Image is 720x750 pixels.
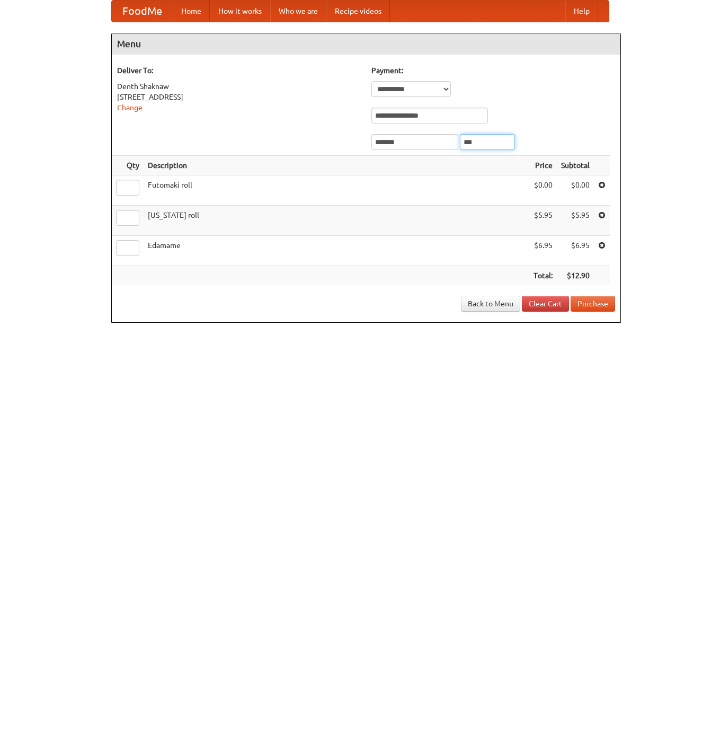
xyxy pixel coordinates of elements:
a: FoodMe [112,1,173,22]
a: How it works [210,1,270,22]
th: Subtotal [557,156,594,175]
button: Purchase [571,296,615,312]
div: [STREET_ADDRESS] [117,92,361,102]
th: Price [529,156,557,175]
div: Denth Shaknaw [117,81,361,92]
td: Edamame [144,236,529,266]
a: Who we are [270,1,326,22]
td: $5.95 [529,206,557,236]
td: $6.95 [557,236,594,266]
h4: Menu [112,33,620,55]
a: Back to Menu [461,296,520,312]
a: Change [117,103,143,112]
th: Qty [112,156,144,175]
a: Clear Cart [522,296,569,312]
a: Help [565,1,598,22]
td: $0.00 [557,175,594,206]
a: Recipe videos [326,1,390,22]
th: $12.90 [557,266,594,286]
th: Description [144,156,529,175]
h5: Payment: [371,65,615,76]
td: $5.95 [557,206,594,236]
td: $6.95 [529,236,557,266]
td: $0.00 [529,175,557,206]
td: Futomaki roll [144,175,529,206]
th: Total: [529,266,557,286]
td: [US_STATE] roll [144,206,529,236]
h5: Deliver To: [117,65,361,76]
a: Home [173,1,210,22]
